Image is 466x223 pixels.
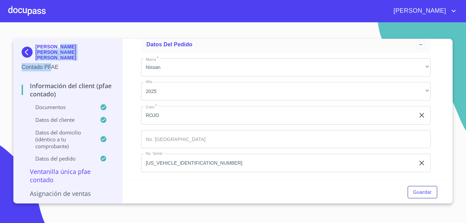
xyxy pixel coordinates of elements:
p: Datos del domicilio (idéntico a tu comprobante) [22,129,100,150]
p: Datos del cliente [22,116,100,123]
div: Datos del pedido [141,36,431,53]
button: account of current user [388,5,458,16]
div: Nissan [141,58,431,77]
p: Información del Client (PFAE contado) [22,82,114,98]
button: clear input [418,159,426,167]
button: Guardar [408,186,437,199]
span: Guardar [413,188,432,197]
p: Asignación de Ventas [22,189,114,198]
button: clear input [418,111,426,119]
p: Datos del pedido [22,155,100,162]
span: Datos del pedido [147,42,193,47]
div: 2025 [141,82,431,101]
img: Docupass spot blue [22,47,35,58]
p: Contado PFAE [22,63,114,71]
p: [PERSON_NAME] [PERSON_NAME] [PERSON_NAME] [35,44,114,60]
span: [PERSON_NAME] [388,5,450,16]
div: [PERSON_NAME] [PERSON_NAME] [PERSON_NAME] [22,44,114,63]
p: Documentos [22,104,100,110]
p: Ventanilla única PFAE contado [22,167,114,184]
